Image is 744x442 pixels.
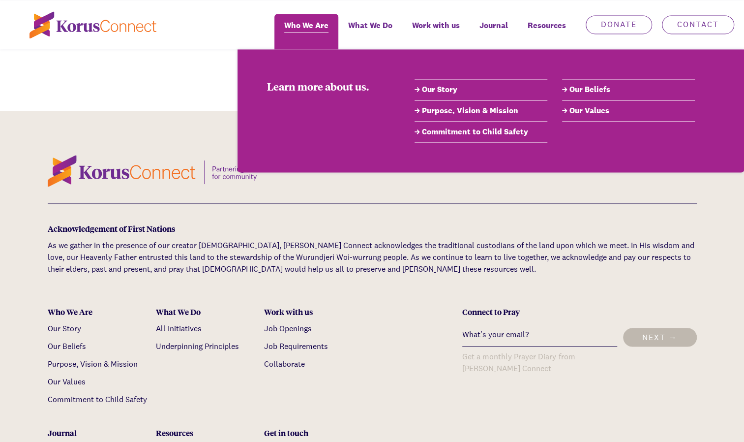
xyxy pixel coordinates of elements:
div: Journal [48,427,149,438]
a: Commitment to Child Safety [415,126,547,138]
a: Underpinning Principles [156,341,239,351]
a: Purpose, Vision & Mission [48,358,138,369]
div: Get in touch [264,427,365,438]
a: All Initiatives [156,323,202,333]
div: Learn more about us. [267,79,385,94]
div: Connect to Pray [462,306,696,316]
span: What We Do [348,18,392,32]
div: What We Do [156,306,257,316]
p: As we gather in the presence of our creator [DEMOGRAPHIC_DATA], [PERSON_NAME] Connect acknowledge... [48,239,697,275]
strong: Acknowledgement of First Nations [48,222,175,234]
button: Next → [623,328,697,347]
img: korus-connect%2F3bb1268c-e78d-4311-9d6e-a58205fa809b_logo-tagline.svg [48,155,257,187]
a: Our Story [48,323,81,333]
a: Collaborate [264,358,305,369]
div: Resources [156,427,257,438]
div: Resources [518,14,576,49]
a: Journal [470,14,518,49]
a: Job Openings [264,323,312,333]
a: Our Story [415,84,547,95]
span: Journal [479,18,508,32]
input: What's your email? [462,322,617,347]
span: Work with us [412,18,460,32]
div: Work with us [264,306,365,316]
a: Donate [586,15,652,34]
a: Who We Are [274,14,338,49]
span: Who We Are [284,18,328,32]
a: Work with us [402,14,470,49]
div: Who We Are [48,306,149,316]
div: Get a monthly Prayer Diary from [PERSON_NAME] Connect [462,350,617,374]
a: Purpose, Vision & Mission [415,105,547,117]
a: Our Beliefs [562,84,695,95]
a: Our Values [48,376,86,386]
a: Our Beliefs [48,341,86,351]
a: Commitment to Child Safety [48,394,147,404]
a: Contact [662,15,734,34]
img: korus-connect%2Fc5177985-88d5-491d-9cd7-4a1febad1357_logo.svg [30,11,156,38]
a: What We Do [338,14,402,49]
a: Our Values [562,105,695,117]
a: Job Requirements [264,341,328,351]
